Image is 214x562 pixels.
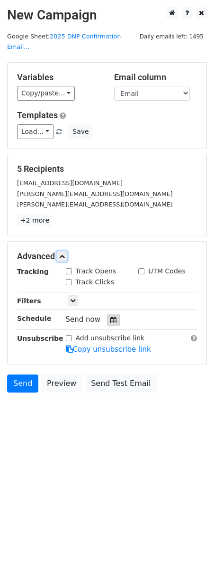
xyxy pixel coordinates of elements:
h2: New Campaign [7,7,207,23]
label: Add unsubscribe link [76,333,145,343]
h5: Variables [17,72,100,83]
small: [PERSON_NAME][EMAIL_ADDRESS][DOMAIN_NAME] [17,190,173,197]
a: +2 more [17,215,53,226]
small: [EMAIL_ADDRESS][DOMAIN_NAME] [17,179,123,187]
strong: Schedule [17,315,51,322]
small: [PERSON_NAME][EMAIL_ADDRESS][DOMAIN_NAME] [17,201,173,208]
a: Send [7,375,38,393]
a: Send Test Email [85,375,157,393]
iframe: Chat Widget [167,516,214,562]
a: Preview [41,375,82,393]
small: Google Sheet: [7,33,121,51]
h5: Advanced [17,251,197,262]
strong: Tracking [17,268,49,275]
a: Daily emails left: 1495 [136,33,207,40]
strong: Filters [17,297,41,305]
h5: 5 Recipients [17,164,197,174]
a: 2025 DNP Confirmation Email... [7,33,121,51]
a: Copy/paste... [17,86,75,101]
span: Daily emails left: 1495 [136,31,207,42]
span: Send now [66,315,101,324]
a: Load... [17,124,53,139]
h5: Email column [114,72,197,83]
label: Track Opens [76,266,116,276]
a: Templates [17,110,58,120]
strong: Unsubscribe [17,335,63,342]
label: Track Clicks [76,277,115,287]
label: UTM Codes [148,266,185,276]
button: Save [68,124,93,139]
a: Copy unsubscribe link [66,345,151,354]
